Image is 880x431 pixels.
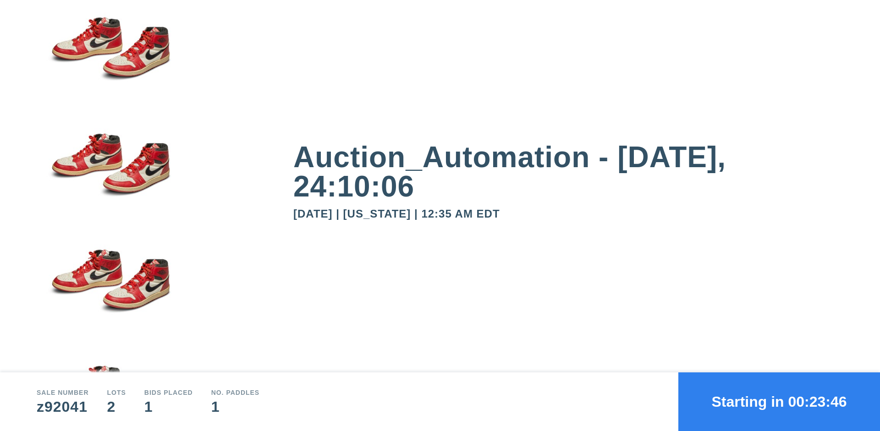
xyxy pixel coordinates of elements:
div: 2 [107,399,126,414]
div: Lots [107,389,126,396]
div: Bids Placed [144,389,193,396]
div: Auction_Automation - [DATE], 24:10:06 [293,142,843,201]
div: [DATE] | [US_STATE] | 12:35 AM EDT [293,208,843,219]
div: 1 [211,399,260,414]
div: No. Paddles [211,389,260,396]
button: Starting in 00:23:46 [678,372,880,431]
img: small [37,116,183,233]
div: 1 [144,399,193,414]
div: z92041 [37,399,89,414]
div: Sale number [37,389,89,396]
